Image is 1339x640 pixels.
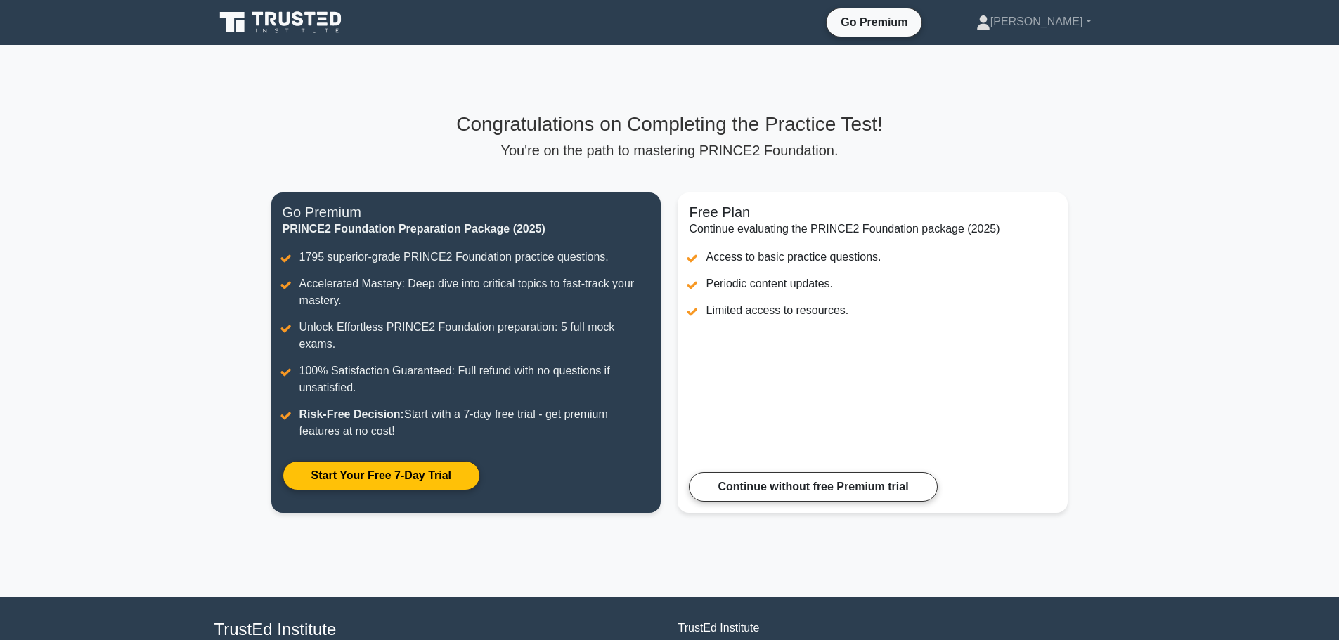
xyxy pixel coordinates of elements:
[689,472,937,502] a: Continue without free Premium trial
[832,13,916,31] a: Go Premium
[214,620,661,640] h4: TrustEd Institute
[271,112,1068,136] h3: Congratulations on Completing the Practice Test!
[271,142,1068,159] p: You're on the path to mastering PRINCE2 Foundation.
[283,461,480,490] a: Start Your Free 7-Day Trial
[943,8,1125,36] a: [PERSON_NAME]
